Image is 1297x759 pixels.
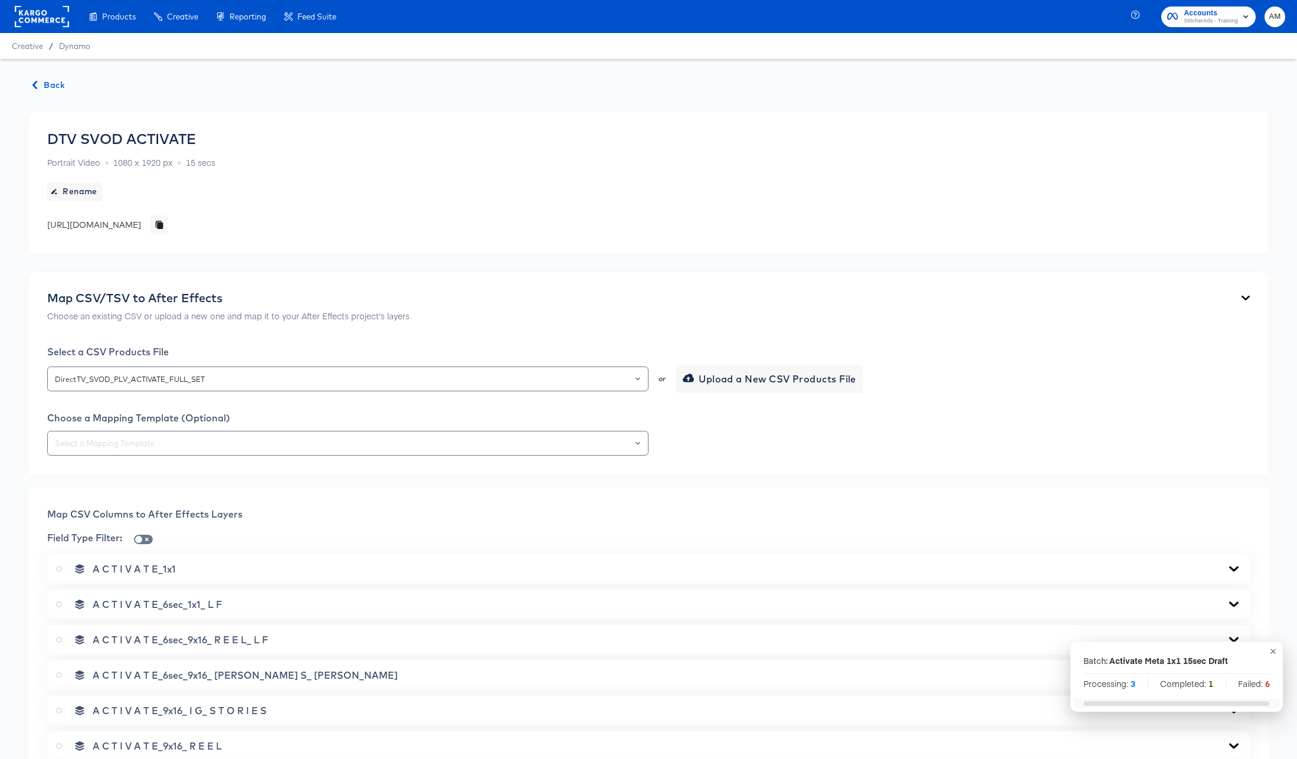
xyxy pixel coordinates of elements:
[636,435,640,452] button: Open
[1083,678,1135,689] span: Processing:
[1208,678,1213,689] strong: 1
[47,182,102,201] button: Rename
[1184,7,1238,19] span: Accounts
[636,371,640,387] button: Open
[102,12,136,21] span: Products
[186,156,215,168] span: 15 secs
[47,412,1250,424] div: Choose a Mapping Template (Optional)
[47,310,410,322] p: Choose an existing CSV or upload a new one and map it to your After Effects project's layers
[47,346,1250,358] div: Select a CSV Products File
[1265,6,1285,27] button: AM
[47,291,410,305] div: Map CSV/TSV to After Effects
[1184,17,1238,26] span: StitcherAds - Training
[1083,655,1108,666] p: Batch:
[1131,678,1135,689] strong: 3
[93,598,222,610] span: A C T I V A T E_6sec_1x1_ L F
[685,371,856,387] span: Upload a New CSV Products File
[12,41,43,51] span: Creative
[43,41,59,51] span: /
[47,130,196,147] div: DTV SVOD ACTIVATE
[52,184,97,199] span: Rename
[59,41,90,51] a: Dynamo
[93,563,176,575] span: A C T I V A T E_1x1
[657,375,667,382] div: or
[93,705,267,717] span: A C T I V A T E_9x16_ I G_ S T O R I E S
[47,508,243,520] span: Map CSV Columns to After Effects Layers
[167,12,198,21] span: Creative
[33,78,65,93] span: Back
[93,740,222,752] span: A C T I V A T E_9x16_ R E E L
[676,365,863,393] button: Upload a New CSV Products File
[1160,678,1213,689] span: Completed:
[93,634,268,646] span: A C T I V A T E_6sec_9x16_ R E E L_ L F
[113,156,173,168] span: 1080 x 1920 px
[28,78,70,93] button: Back
[1269,10,1280,24] span: AM
[1161,6,1256,27] button: AccountsStitcherAds - Training
[230,12,266,21] span: Reporting
[47,156,100,168] span: Portrait Video
[297,12,336,21] span: Feed Suite
[1238,678,1270,689] span: Failed:
[53,372,643,386] input: Select a Products File
[1265,678,1270,689] strong: 6
[93,669,398,681] span: A C T I V A T E_6sec_9x16_ [PERSON_NAME] S_ [PERSON_NAME]
[47,532,122,544] span: Field Type Filter:
[53,437,643,450] input: Select a Mapping Template
[47,219,141,231] div: [URL][DOMAIN_NAME]
[1109,655,1228,666] div: Activate Meta 1x1 15sec Draft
